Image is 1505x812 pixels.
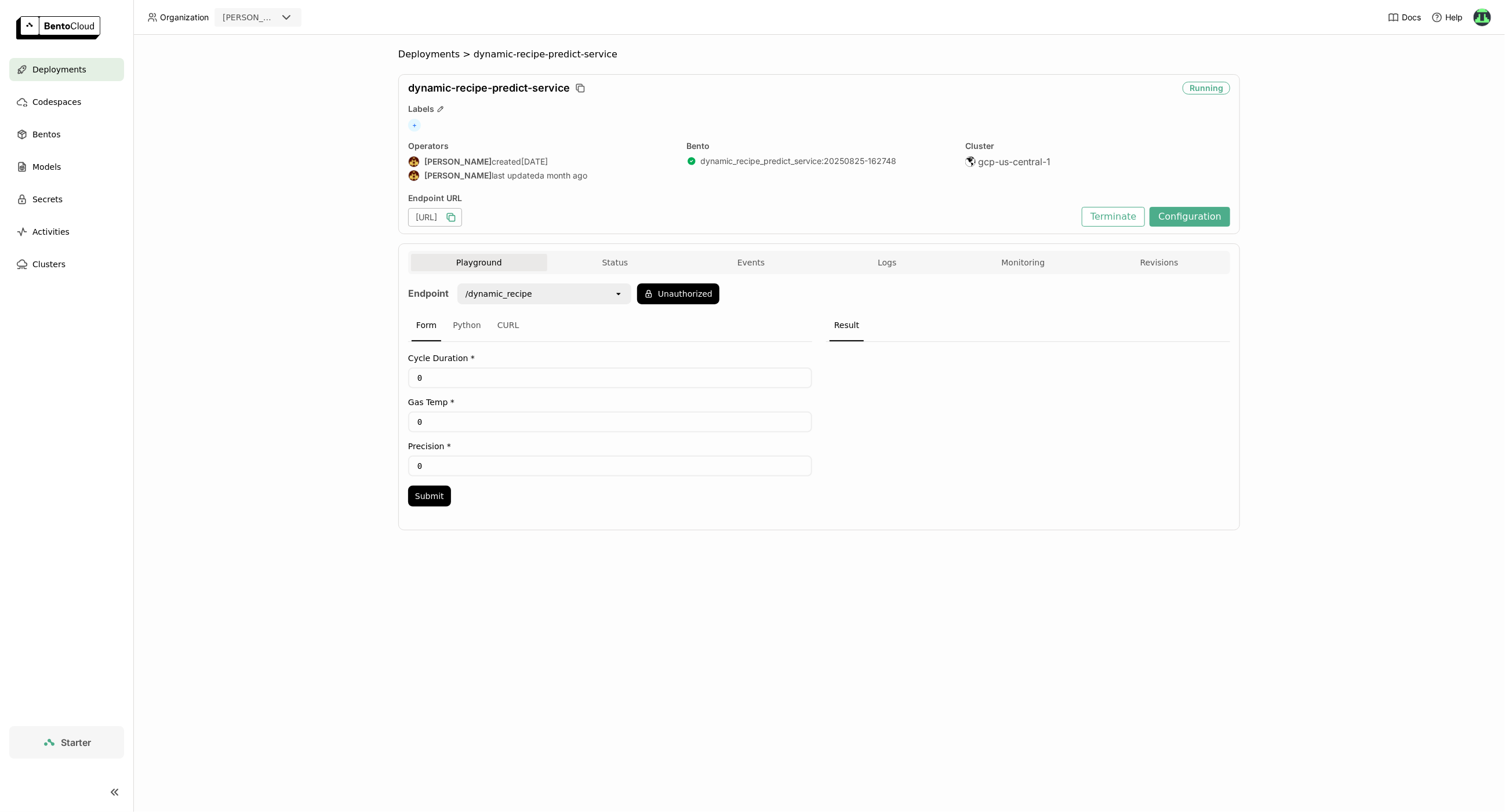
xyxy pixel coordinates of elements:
a: Starter [9,726,124,759]
div: Python [448,310,486,341]
span: Logs [878,257,896,268]
div: last updated [408,170,673,181]
div: created [408,156,673,168]
span: Deployments [32,63,86,77]
button: Terminate [1082,207,1145,227]
span: Bentos [32,128,60,141]
button: Revisions [1091,254,1227,271]
button: Submit [408,486,451,507]
strong: [PERSON_NAME] [424,156,492,167]
div: [PERSON_NAME] [223,12,277,23]
span: dynamic-recipe-predict-service [408,82,570,94]
div: Form [412,310,441,341]
div: Labels [408,104,1230,114]
div: Operators [408,141,673,151]
a: Docs [1388,12,1421,23]
button: Status [547,254,684,271]
img: logo [16,16,100,39]
a: Bentos [9,123,124,146]
div: [URL] [408,208,462,227]
label: Cycle Duration * [408,354,812,363]
a: Activities [9,220,124,243]
span: + [408,119,421,132]
button: Events [683,254,819,271]
span: Activities [32,225,70,239]
a: Codespaces [9,90,124,114]
span: dynamic-recipe-predict-service [474,49,617,60]
div: CURL [493,310,524,341]
img: Agastya Mondal [409,170,419,181]
label: Gas Temp * [408,398,812,407]
div: Help [1431,12,1463,23]
a: Secrets [9,188,124,211]
button: Configuration [1150,207,1230,227]
button: Unauthorized [637,283,719,304]
div: Bento [687,141,952,151]
span: Secrets [32,192,63,206]
span: [DATE] [521,156,548,167]
input: Selected strella. [278,12,279,24]
button: Playground [411,254,547,271]
a: Clusters [9,253,124,276]
nav: Breadcrumbs navigation [398,49,1240,60]
span: Deployments [398,49,460,60]
div: Running [1183,82,1230,94]
strong: Endpoint [408,287,449,299]
a: Models [9,155,124,179]
svg: open [614,289,623,298]
span: Docs [1402,12,1421,23]
div: Endpoint URL [408,193,1076,203]
span: Help [1445,12,1463,23]
span: > [460,49,474,60]
span: gcp-us-central-1 [978,156,1050,168]
span: Organization [160,12,209,23]
a: dynamic_recipe_predict_service:20250825-162748 [701,156,897,166]
label: Precision * [408,442,812,451]
div: Cluster [965,141,1230,151]
span: Starter [61,737,91,748]
span: Clusters [32,257,66,271]
span: Models [32,160,61,174]
strong: [PERSON_NAME] [424,170,492,181]
div: Result [830,310,864,341]
div: /dynamic_recipe [466,288,532,300]
span: Codespaces [32,95,81,109]
input: Selected /dynamic_recipe. [533,288,535,300]
img: Agastya Mondal [409,156,419,167]
span: a month ago [540,170,587,181]
a: Deployments [9,58,124,81]
button: Monitoring [955,254,1092,271]
img: Sean O'Callahan [1474,9,1491,26]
